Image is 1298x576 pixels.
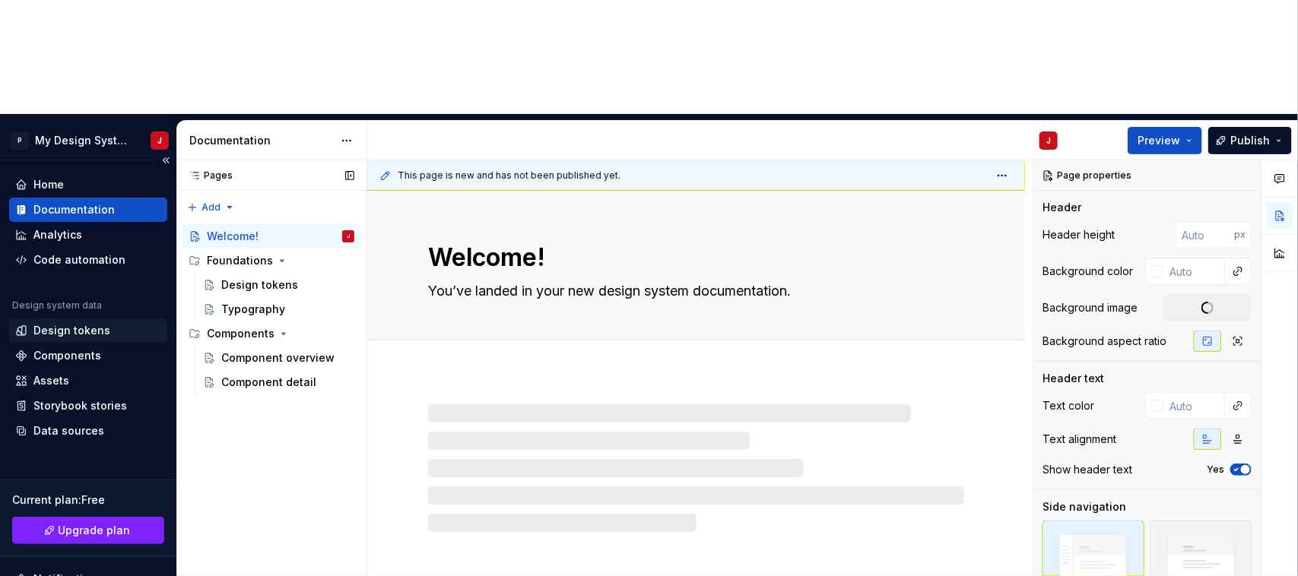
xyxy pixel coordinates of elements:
[197,273,360,297] a: Design tokens
[1230,133,1270,148] span: Publish
[1234,229,1246,241] p: px
[197,370,360,394] a: Component detail
[1176,221,1234,248] input: Auto
[1207,464,1224,476] label: Yes
[1043,200,1081,215] div: Header
[1043,227,1115,242] div: Header height
[9,198,167,222] a: Documentation
[33,252,125,267] div: Code automation
[12,492,164,508] div: Current plan : Free
[182,248,360,273] div: Foundations
[11,131,29,150] div: P
[33,348,101,363] div: Components
[1208,127,1292,154] button: Publish
[157,135,162,147] div: J
[1163,392,1225,419] input: Auto
[207,229,259,244] div: Welcome!
[182,224,360,248] a: Welcome!J
[12,517,164,544] a: Upgrade plan
[9,318,167,343] a: Design tokens
[33,398,127,413] div: Storybook stories
[33,323,110,338] div: Design tokens
[155,150,176,171] button: Collapse sidebar
[182,321,360,346] div: Components
[1043,300,1138,315] div: Background image
[33,227,82,242] div: Analytics
[221,277,298,293] div: Design tokens
[182,197,240,218] button: Add
[1128,127,1202,154] button: Preview
[202,201,221,214] span: Add
[1043,398,1094,413] div: Text color
[33,177,64,192] div: Home
[1043,371,1104,386] div: Header text
[1138,133,1180,148] span: Preview
[9,369,167,393] a: Assets
[9,223,167,247] a: Analytics
[35,133,132,148] div: My Design System
[182,169,233,182] div: Pages
[1043,499,1126,514] div: Side navigation
[197,346,360,370] a: Component overview
[207,326,275,341] div: Components
[12,299,102,312] div: Design system data
[9,394,167,418] a: Storybook stories
[425,279,961,303] textarea: You’ve landed in your new design system documentation.
[9,172,167,197] a: Home
[59,523,131,538] span: Upgrade plan
[33,423,104,438] div: Data sources
[9,419,167,443] a: Data sources
[1043,264,1133,279] div: Background color
[9,248,167,272] a: Code automation
[33,202,115,217] div: Documentation
[1046,135,1051,147] div: J
[347,229,350,244] div: J
[221,302,285,317] div: Typography
[207,253,273,268] div: Foundations
[9,343,167,368] a: Components
[221,350,335,366] div: Component overview
[33,373,69,388] div: Assets
[221,375,316,390] div: Component detail
[398,169,620,182] span: This page is new and has not been published yet.
[182,224,360,394] div: Page tree
[1163,258,1225,285] input: Auto
[1043,432,1116,447] div: Text alignment
[425,239,961,276] textarea: Welcome!
[1043,462,1132,477] div: Show header text
[3,124,173,157] button: PMy Design SystemJ
[197,297,360,321] a: Typography
[189,133,333,148] div: Documentation
[1043,334,1166,349] div: Background aspect ratio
